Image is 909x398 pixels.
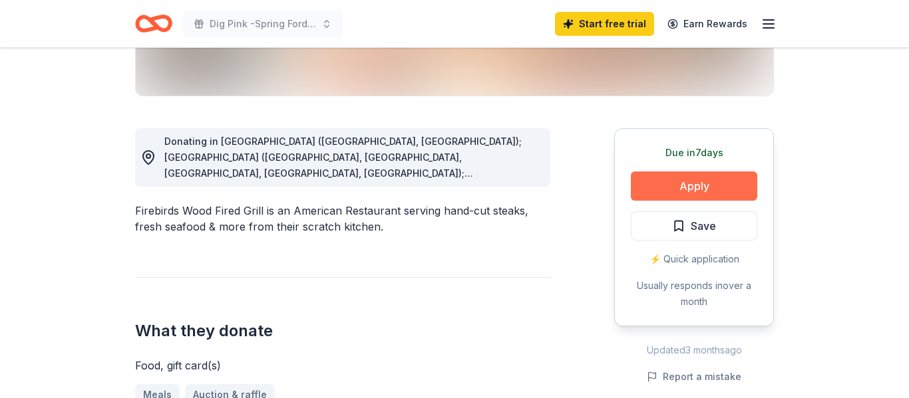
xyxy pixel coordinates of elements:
button: Apply [631,171,757,201]
div: Firebirds Wood Fired Grill is an American Restaurant serving hand-cut steaks, fresh seafood & mor... [135,203,550,235]
a: Start free trial [555,12,654,36]
button: Report a mistake [647,369,741,385]
span: Save [691,217,716,235]
a: Home [135,8,172,39]
h2: What they donate [135,320,550,342]
button: Save [631,211,757,241]
button: Dig Pink -Spring Ford Girls Volleyball [183,11,343,37]
div: Updated 3 months ago [614,342,774,358]
div: Due in 7 days [631,145,757,161]
div: ⚡️ Quick application [631,251,757,267]
a: Earn Rewards [659,12,755,36]
div: Usually responds in over a month [631,278,757,310]
span: Dig Pink -Spring Ford Girls Volleyball [210,16,316,32]
div: Food, gift card(s) [135,357,550,373]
